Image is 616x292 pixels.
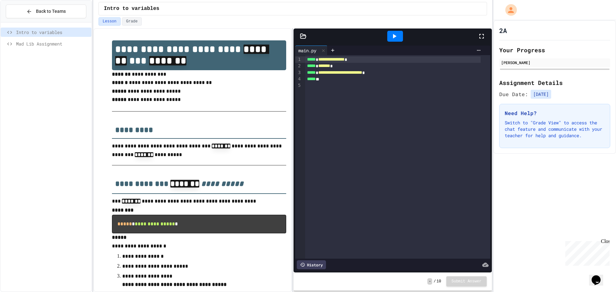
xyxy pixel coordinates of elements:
span: Due Date: [499,90,528,98]
span: / [433,279,436,284]
span: - [427,278,432,285]
div: History [297,260,326,269]
span: Back to Teams [36,8,66,15]
iframe: chat widget [563,238,610,266]
div: 5 [295,82,302,89]
div: 4 [295,76,302,82]
div: main.py [295,46,328,55]
span: Intro to variables [104,5,159,13]
div: Chat with us now!Close [3,3,44,41]
span: [DATE] [531,90,551,99]
button: Lesson [98,17,121,26]
p: Switch to "Grade View" to access the chat feature and communicate with your teacher for help and ... [505,120,605,139]
div: 1 [295,56,302,63]
div: 2 [295,63,302,69]
span: 10 [437,279,441,284]
h3: Need Help? [505,109,605,117]
h2: Assignment Details [499,78,610,87]
h1: 2A [499,26,507,35]
h2: Your Progress [499,46,610,54]
div: 3 [295,70,302,76]
button: Back to Teams [6,4,86,18]
div: My Account [499,3,518,17]
div: [PERSON_NAME] [501,60,608,65]
button: Grade [122,17,142,26]
div: main.py [295,47,320,54]
iframe: chat widget [589,266,610,286]
span: Mad Lib Assignment [16,40,89,47]
button: Submit Answer [446,276,487,287]
span: Submit Answer [451,279,482,284]
span: Intro to variables [16,29,89,36]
